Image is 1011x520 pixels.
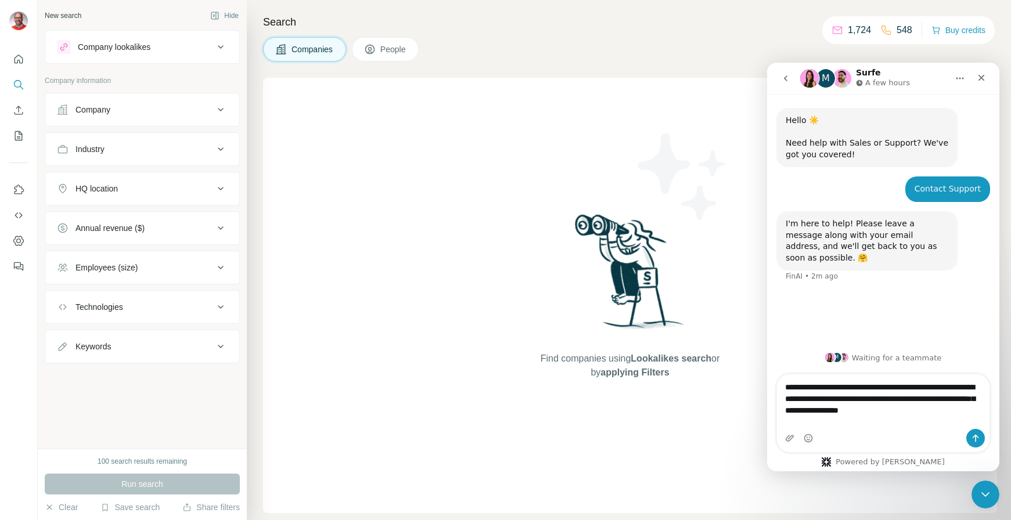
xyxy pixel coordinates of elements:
[45,293,239,321] button: Technologies
[9,256,28,277] button: Feedback
[75,301,123,313] div: Technologies
[45,333,239,360] button: Keywords
[75,143,105,155] div: Industry
[9,100,28,121] button: Enrich CSV
[9,179,28,200] button: Use Surfe on LinkedIn
[570,211,690,341] img: Surfe Illustration - Woman searching with binoculars
[9,125,28,146] button: My lists
[931,22,985,38] button: Buy credits
[897,23,912,37] p: 548
[9,205,28,226] button: Use Surfe API
[848,23,871,37] p: 1,724
[972,481,999,508] iframe: Intercom live chat
[380,44,407,55] span: People
[45,75,240,86] p: Company information
[202,7,247,24] button: Hide
[98,456,187,467] div: 100 search results remaining
[9,74,28,95] button: Search
[75,104,110,115] div: Company
[45,254,239,281] button: Employees (size)
[45,96,239,124] button: Company
[630,124,735,229] img: Surfe Illustration - Stars
[78,41,150,53] div: Company lookalikes
[75,222,145,234] div: Annual revenue ($)
[75,341,111,352] div: Keywords
[75,183,118,194] div: HQ location
[537,352,723,380] span: Find companies using or by
[45,10,81,21] div: New search
[600,367,669,377] span: applying Filters
[45,175,239,203] button: HQ location
[263,14,997,30] h4: Search
[767,63,999,471] iframe: Intercom live chat
[45,135,239,163] button: Industry
[9,230,28,251] button: Dashboard
[9,12,28,30] img: Avatar
[292,44,334,55] span: Companies
[45,214,239,242] button: Annual revenue ($)
[45,501,78,513] button: Clear
[45,33,239,61] button: Company lookalikes
[75,262,138,273] div: Employees (size)
[631,353,711,363] span: Lookalikes search
[182,501,240,513] button: Share filters
[9,49,28,70] button: Quick start
[100,501,160,513] button: Save search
